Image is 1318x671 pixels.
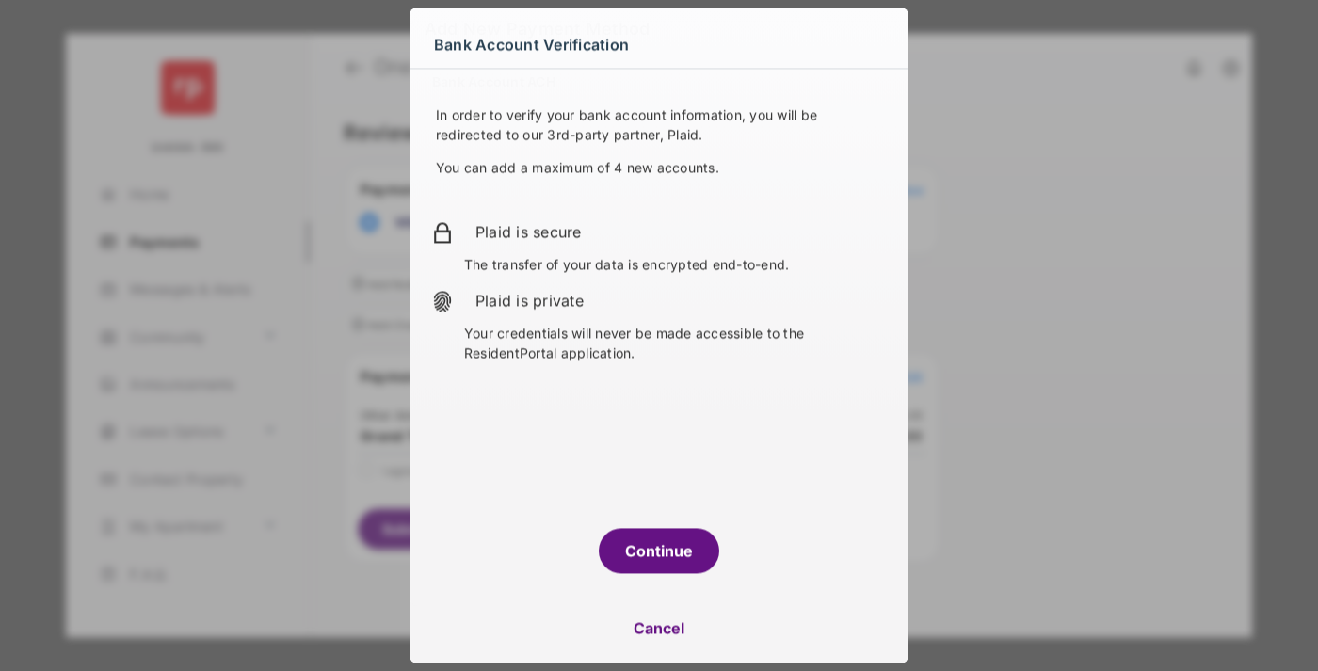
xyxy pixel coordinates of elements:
h2: Plaid is private [475,290,886,312]
h2: Plaid is secure [475,221,886,244]
p: The transfer of your data is encrypted end-to-end. [464,255,886,275]
button: Continue [599,528,719,573]
p: Your credentials will never be made accessible to the ResidentPortal application. [464,324,886,363]
p: In order to verify your bank account information, you will be redirected to our 3rd-party partner... [436,105,882,145]
span: Bank Account Verification [434,30,629,60]
p: You can add a maximum of 4 new accounts. [436,158,882,178]
button: Cancel [410,605,908,650]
